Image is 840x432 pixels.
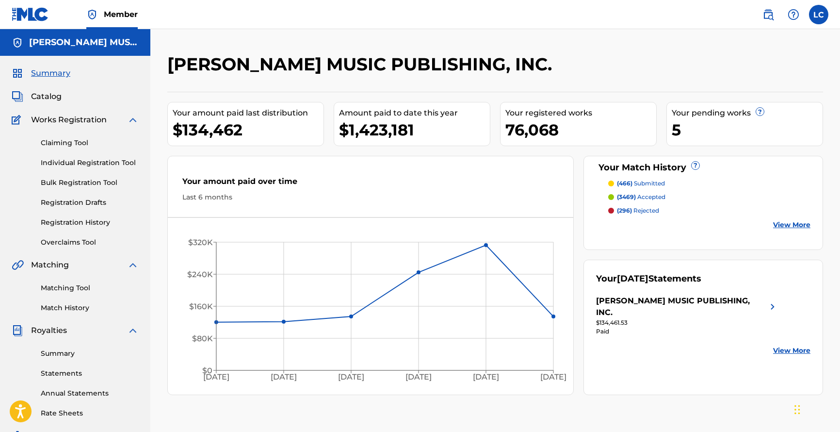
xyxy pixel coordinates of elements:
[767,295,778,318] img: right chevron icon
[608,206,811,215] a: (296) rejected
[41,388,139,399] a: Annual Statements
[505,107,656,119] div: Your registered works
[596,295,767,318] div: [PERSON_NAME] MUSIC PUBLISHING, INC.
[12,114,24,126] img: Works Registration
[12,91,62,102] a: CatalogCatalog
[773,346,810,356] a: View More
[127,325,139,336] img: expand
[167,53,557,75] h2: [PERSON_NAME] MUSIC PUBLISHING, INC.
[41,158,139,168] a: Individual Registration Tool
[12,67,23,79] img: Summary
[405,373,432,382] tspan: [DATE]
[762,9,774,20] img: search
[12,7,49,21] img: MLC Logo
[41,368,139,379] a: Statements
[596,318,778,327] div: $134,461.53
[339,107,490,119] div: Amount paid to date this year
[192,334,213,343] tspan: $80K
[596,327,778,336] div: Paid
[41,138,139,148] a: Claiming Tool
[756,108,764,116] span: ?
[692,162,699,169] span: ?
[617,206,659,215] p: rejected
[12,67,70,79] a: SummarySummary
[794,395,800,424] div: Drag
[182,192,559,202] div: Last 6 months
[788,9,799,20] img: help
[617,193,636,200] span: (3469)
[792,385,840,432] iframe: Chat Widget
[202,366,212,375] tspan: $0
[608,179,811,188] a: (466) submitted
[41,198,139,208] a: Registration Drafts
[41,349,139,359] a: Summary
[187,270,213,279] tspan: $240K
[31,67,70,79] span: Summary
[41,178,139,188] a: Bulk Registration Tool
[29,37,139,48] h5: MAXIMO AGUIRRE MUSIC PUBLISHING, INC.
[339,119,490,141] div: $1,423,181
[127,114,139,126] img: expand
[813,283,840,361] iframe: Resource Center
[12,259,24,271] img: Matching
[672,119,823,141] div: 5
[189,302,213,311] tspan: $160K
[784,5,803,24] div: Help
[672,107,823,119] div: Your pending works
[31,114,107,126] span: Works Registration
[173,119,323,141] div: $134,462
[596,161,811,174] div: Your Match History
[31,91,62,102] span: Catalog
[473,373,499,382] tspan: [DATE]
[104,9,138,20] span: Member
[809,5,828,24] div: User Menu
[617,273,648,284] span: [DATE]
[182,176,559,192] div: Your amount paid over time
[203,373,229,382] tspan: [DATE]
[617,207,632,214] span: (296)
[41,408,139,418] a: Rate Sheets
[41,303,139,313] a: Match History
[12,91,23,102] img: Catalog
[86,9,98,20] img: Top Rightsholder
[12,37,23,49] img: Accounts
[188,238,213,247] tspan: $320K
[173,107,323,119] div: Your amount paid last distribution
[41,217,139,228] a: Registration History
[127,259,139,271] img: expand
[31,259,69,271] span: Matching
[12,325,23,336] img: Royalties
[596,295,778,336] a: [PERSON_NAME] MUSIC PUBLISHING, INC.right chevron icon$134,461.53Paid
[759,5,778,24] a: Public Search
[505,119,656,141] div: 76,068
[617,179,665,188] p: submitted
[617,193,665,201] p: accepted
[617,180,632,187] span: (466)
[596,272,701,285] div: Your Statements
[31,325,67,336] span: Royalties
[41,283,139,293] a: Matching Tool
[338,373,364,382] tspan: [DATE]
[41,237,139,248] a: Overclaims Tool
[541,373,567,382] tspan: [DATE]
[271,373,297,382] tspan: [DATE]
[773,220,810,230] a: View More
[608,193,811,201] a: (3469) accepted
